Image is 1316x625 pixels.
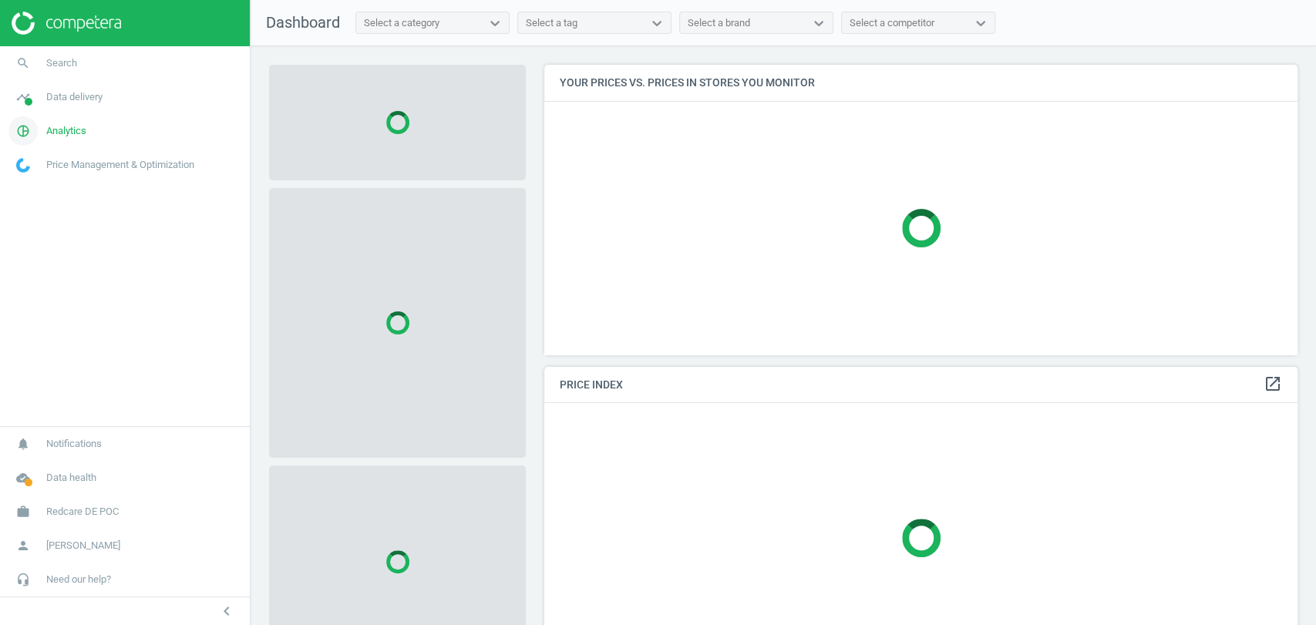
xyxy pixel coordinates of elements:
[8,49,38,78] i: search
[688,16,750,30] div: Select a brand
[8,565,38,594] i: headset_mic
[8,82,38,112] i: timeline
[207,601,246,621] button: chevron_left
[217,602,236,620] i: chevron_left
[46,124,86,138] span: Analytics
[46,90,103,104] span: Data delivery
[8,497,38,526] i: work
[46,56,77,70] span: Search
[46,573,111,586] span: Need our help?
[8,116,38,146] i: pie_chart_outlined
[8,531,38,560] i: person
[46,158,194,172] span: Price Management & Optimization
[850,16,934,30] div: Select a competitor
[526,16,577,30] div: Select a tag
[1264,375,1282,395] a: open_in_new
[8,463,38,492] i: cloud_done
[16,158,30,173] img: wGWNvw8QSZomAAAAABJRU5ErkJggg==
[544,65,1297,101] h4: Your prices vs. prices in stores you monitor
[1264,375,1282,393] i: open_in_new
[12,12,121,35] img: ajHJNr6hYgQAAAAASUVORK5CYII=
[266,13,340,32] span: Dashboard
[46,505,119,519] span: Redcare DE POC
[364,16,439,30] div: Select a category
[544,367,1297,403] h4: Price Index
[8,429,38,459] i: notifications
[46,471,96,485] span: Data health
[46,539,120,553] span: [PERSON_NAME]
[46,437,102,451] span: Notifications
